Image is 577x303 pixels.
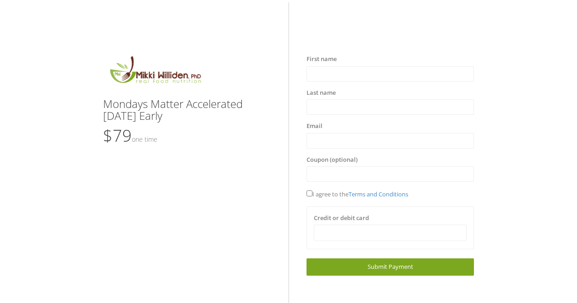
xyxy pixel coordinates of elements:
small: One time [132,135,157,144]
span: I agree to the [307,190,408,198]
iframe: Secure card payment input frame [320,229,461,237]
label: Last name [307,88,336,98]
label: Coupon (optional) [307,155,358,164]
a: Terms and Conditions [348,190,408,198]
a: Submit Payment [307,258,474,275]
img: MikkiLogoMain.png [103,55,207,89]
label: Credit or debit card [314,214,369,223]
span: $79 [103,124,157,147]
label: First name [307,55,337,64]
span: Submit Payment [368,262,413,271]
label: Email [307,122,322,131]
h3: Mondays Matter Accelerated [DATE] Early [103,98,270,122]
